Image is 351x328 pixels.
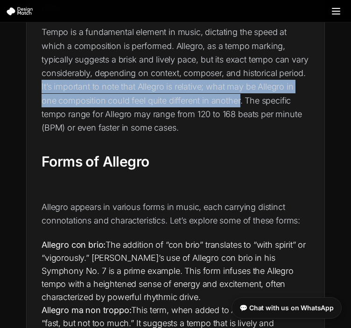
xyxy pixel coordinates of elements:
[6,7,37,16] img: Design Match
[42,153,309,171] h2: Forms of Allegro
[42,305,131,315] strong: Allegro ma non troppo:
[42,240,105,250] strong: Allegro con brio:
[232,297,342,319] a: 💬 Chat with us on WhatsApp
[42,200,309,228] p: Allegro appears in various forms in music, each carrying distinct connotations and characteristic...
[42,238,309,304] li: The addition of “con brio” translates to “with spirit” or “vigorously.” [PERSON_NAME]’s use of Al...
[42,25,309,134] p: Tempo is a fundamental element in music, dictating the speed at which a composition is performed....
